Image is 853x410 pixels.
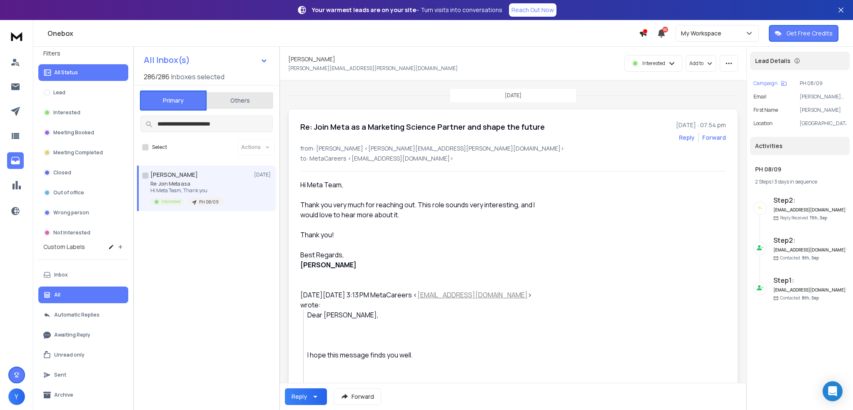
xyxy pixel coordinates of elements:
button: Meeting Booked [38,124,128,141]
div: Activities [750,137,850,155]
button: Y [8,388,25,405]
p: [PERSON_NAME] [800,107,846,113]
label: Select [152,144,167,151]
p: to: MetaCareers <[EMAIL_ADDRESS][DOMAIN_NAME]> [300,154,726,163]
span: 11th, Sep [810,215,827,221]
p: [PERSON_NAME][EMAIL_ADDRESS][PERSON_NAME][DOMAIN_NAME] [800,93,846,100]
p: PH 08/09 [800,80,846,87]
h1: [PERSON_NAME] [288,55,335,63]
p: Wrong person [53,209,89,216]
button: Reply [285,388,327,405]
h1: Onebox [47,28,639,38]
h6: Step 2 : [773,235,846,245]
p: Reply Received [780,215,827,221]
b: [PERSON_NAME] [300,260,357,269]
span: 2 Steps [755,178,771,185]
p: Add to [689,60,703,67]
p: [DATE] [254,171,273,178]
p: Archive [54,392,73,398]
p: [DATE] [505,92,521,99]
p: from: [PERSON_NAME] <[PERSON_NAME][EMAIL_ADDRESS][PERSON_NAME][DOMAIN_NAME]> [300,144,726,153]
button: Wrong person [38,204,128,221]
button: All Status [38,64,128,81]
div: Reply [292,392,307,401]
p: Reach Out Now [511,6,554,14]
div: Hi Meta Team, [300,180,544,190]
p: Campaign [753,80,778,87]
p: Re: Join Meta as a [150,181,224,187]
button: Campaign [753,80,787,87]
h6: Step 1 : [773,275,846,285]
h3: Inboxes selected [171,72,224,82]
p: PH 08/09 [199,199,219,205]
p: Contacted [780,295,819,301]
p: Contacted [780,255,819,261]
h1: All Inbox(s) [144,56,190,64]
p: Not Interested [53,229,90,236]
button: Closed [38,164,128,181]
p: Interested [161,199,181,205]
button: Archive [38,387,128,403]
h1: PH 08/09 [755,165,845,174]
p: [GEOGRAPHIC_DATA] [800,120,846,127]
p: Inbox [54,272,68,278]
a: Reach Out Now [509,3,556,17]
button: Others [207,91,273,110]
p: Unread only [54,352,85,358]
span: 286 / 286 [144,72,170,82]
p: location [753,120,773,127]
p: Closed [53,169,71,176]
p: Sent [54,372,66,378]
p: Awaiting Reply [54,332,90,338]
button: Automatic Replies [38,307,128,323]
h6: [EMAIL_ADDRESS][DOMAIN_NAME] [773,287,846,293]
span: 50 [662,27,668,33]
p: My Workspace [681,29,725,38]
button: Interested [38,104,128,121]
button: Unread only [38,347,128,363]
p: All Status [54,69,78,76]
button: Reply [679,133,695,142]
button: Sent [38,367,128,383]
p: Out of office [53,189,84,196]
p: Interested [642,60,665,67]
span: 8th, Sep [802,295,819,301]
p: [PERSON_NAME][EMAIL_ADDRESS][PERSON_NAME][DOMAIN_NAME] [288,65,458,72]
p: Meeting Booked [53,129,94,136]
p: Get Free Credits [786,29,833,38]
h6: [EMAIL_ADDRESS][DOMAIN_NAME] [773,207,846,213]
div: Thank you very much for reaching out. This role sounds very interesting, and I would love to hear... [300,200,544,220]
h1: Re: Join Meta as a Marketing Science Partner and shape the future [300,121,545,133]
div: Open Intercom Messenger [823,381,843,401]
p: Interested [53,109,80,116]
p: Automatic Replies [54,312,100,318]
strong: Your warmest leads are on your site [312,6,416,14]
span: 3 days in sequence [774,178,817,185]
div: Best Regards, [300,250,544,260]
button: Primary [140,91,207,111]
button: All Inbox(s) [137,52,274,68]
button: Forward [334,388,381,405]
button: Get Free Credits [769,25,838,42]
span: 9th, Sep [802,255,819,261]
div: Forward [702,133,726,142]
button: Not Interested [38,224,128,241]
button: Awaiting Reply [38,327,128,343]
div: [DATE][DATE] 3:13 PM MetaCareers < > wrote: [300,290,544,310]
p: Meeting Completed [53,149,103,156]
p: – Turn visits into conversations [312,6,502,14]
p: First Name [753,107,778,113]
h3: Custom Labels [43,243,85,251]
a: [EMAIL_ADDRESS][DOMAIN_NAME] [417,290,528,299]
p: Lead Details [755,57,791,65]
button: All [38,287,128,303]
h3: Filters [38,48,128,59]
h6: [EMAIL_ADDRESS][DOMAIN_NAME] [773,247,846,253]
h6: Step 2 : [773,195,846,205]
div: | [755,179,845,185]
div: Thank you! [300,230,544,240]
p: Lead [53,89,65,96]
